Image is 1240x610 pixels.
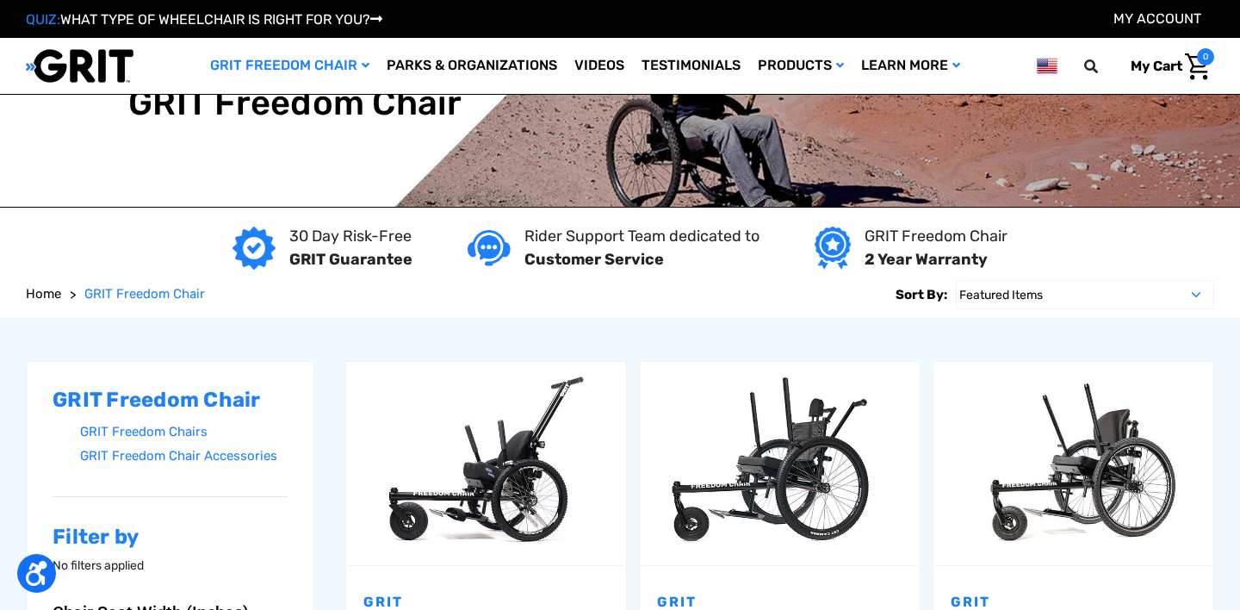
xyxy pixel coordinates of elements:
a: GRIT Junior,$4,995.00 [346,362,626,565]
label: Sort By: [896,280,947,309]
a: Videos [566,38,633,94]
iframe: Tidio Chat [1005,499,1232,580]
img: GRIT All-Terrain Wheelchair and Mobility Equipment [26,48,133,84]
a: GRIT Freedom Chair [84,284,205,304]
img: GRIT Freedom Chair: Spartan [640,370,920,557]
a: Products [749,38,852,94]
a: Testimonials [633,38,749,94]
h2: Filter by [53,525,288,550]
span: QUIZ: [26,11,60,28]
p: 30 Day Risk-Free [289,225,412,248]
a: Parks & Organizations [378,38,566,94]
strong: Customer Service [524,250,664,269]
img: Cart [1185,53,1210,80]
h1: GRIT Freedom Chair [128,83,462,124]
h2: GRIT Freedom Chair [53,388,288,413]
img: GRIT Guarantee [232,227,276,270]
input: Search [1092,48,1118,84]
p: GRIT Freedom Chair [865,225,1008,248]
strong: 2 Year Warranty [865,250,988,269]
img: us.png [1037,55,1057,77]
img: GRIT Junior: GRIT Freedom Chair all terrain wheelchair engineered specifically for kids [346,370,626,557]
img: GRIT Freedom Chair Pro: the Pro model shown including contoured Invacare Matrx seatback, Spinergy... [933,370,1213,557]
a: Account [1113,10,1201,27]
img: Customer service [468,230,511,265]
strong: GRIT Guarantee [289,250,412,269]
a: GRIT Freedom Chairs [80,420,288,445]
p: No filters applied [53,557,288,575]
a: Cart with 0 items [1118,48,1214,84]
a: Home [26,284,61,304]
img: Year warranty [815,227,850,270]
a: GRIT Freedom Chair: Spartan,$3,995.00 [640,362,920,565]
a: GRIT Freedom Chair: Pro,$5,495.00 [933,362,1213,565]
span: Home [26,286,61,302]
span: 0 [1197,48,1214,65]
span: My Cart [1131,58,1182,74]
a: GRIT Freedom Chair [201,38,378,94]
a: GRIT Freedom Chair Accessories [80,444,288,469]
span: GRIT Freedom Chair [84,286,205,302]
a: QUIZ:WHAT TYPE OF WHEELCHAIR IS RIGHT FOR YOU? [26,11,382,28]
p: Rider Support Team dedicated to [524,225,759,248]
a: Learn More [852,38,969,94]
